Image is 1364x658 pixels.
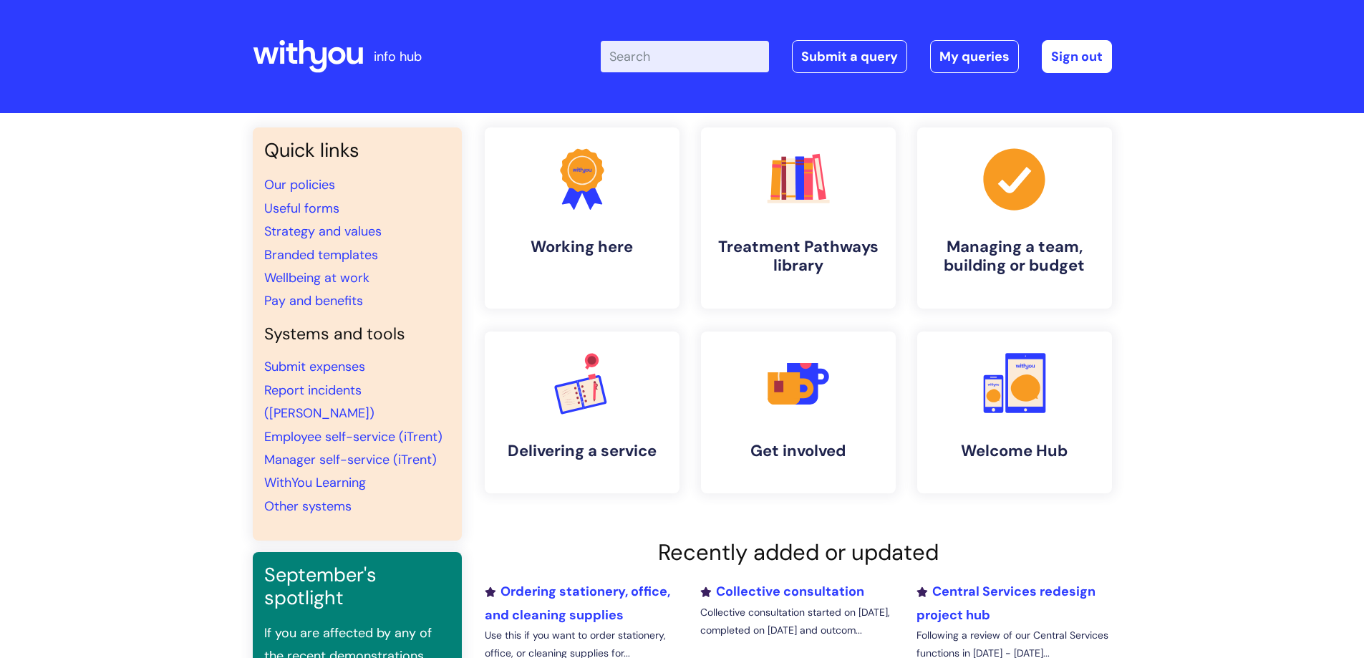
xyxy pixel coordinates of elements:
[264,269,369,286] a: Wellbeing at work
[374,45,422,68] p: info hub
[264,176,335,193] a: Our policies
[601,41,769,72] input: Search
[264,498,352,515] a: Other systems
[485,127,679,309] a: Working here
[917,332,1112,493] a: Welcome Hub
[264,223,382,240] a: Strategy and values
[601,40,1112,73] div: | -
[929,442,1101,460] h4: Welcome Hub
[929,238,1101,276] h4: Managing a team, building or budget
[264,139,450,162] h3: Quick links
[496,442,668,460] h4: Delivering a service
[264,246,378,263] a: Branded templates
[485,583,670,623] a: Ordering stationery, office, and cleaning supplies
[701,332,896,493] a: Get involved
[917,127,1112,309] a: Managing a team, building or budget
[712,442,884,460] h4: Get involved
[485,539,1112,566] h2: Recently added or updated
[264,451,437,468] a: Manager self-service (iTrent)
[264,563,450,610] h3: September's spotlight
[264,428,442,445] a: Employee self-service (iTrent)
[701,127,896,309] a: Treatment Pathways library
[264,324,450,344] h4: Systems and tools
[264,292,363,309] a: Pay and benefits
[264,358,365,375] a: Submit expenses
[700,583,864,600] a: Collective consultation
[485,332,679,493] a: Delivering a service
[916,583,1095,623] a: Central Services redesign project hub
[700,604,895,639] p: Collective consultation started on [DATE], completed on [DATE] and outcom...
[792,40,907,73] a: Submit a query
[712,238,884,276] h4: Treatment Pathways library
[264,382,374,422] a: Report incidents ([PERSON_NAME])
[496,238,668,256] h4: Working here
[1042,40,1112,73] a: Sign out
[264,474,366,491] a: WithYou Learning
[930,40,1019,73] a: My queries
[264,200,339,217] a: Useful forms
